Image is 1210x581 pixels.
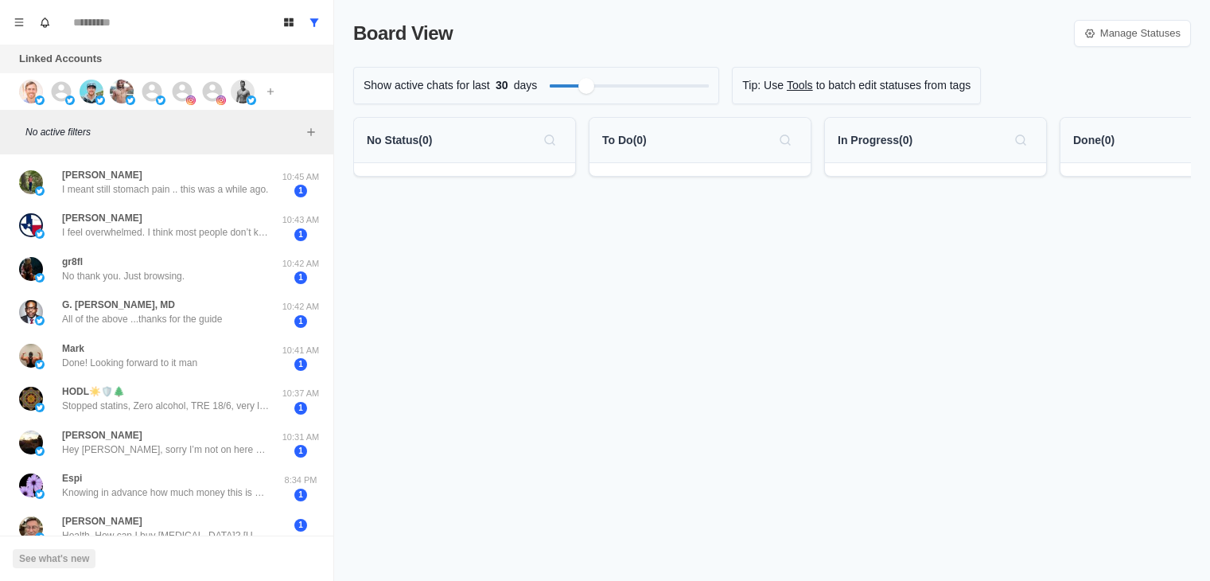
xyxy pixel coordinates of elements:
[602,132,647,149] p: To Do ( 0 )
[35,360,45,369] img: picture
[1074,20,1191,47] a: Manage Statuses
[62,443,269,457] p: Hey [PERSON_NAME], sorry I’m not on here a ton. Honestly just all of the above minus the workouts...
[838,132,912,149] p: In Progress ( 0 )
[364,77,490,94] p: Show active chats for last
[294,402,307,415] span: 1
[35,96,45,105] img: picture
[787,77,813,94] a: Tools
[6,10,32,35] button: Menu
[294,315,307,328] span: 1
[294,489,307,501] span: 1
[62,384,125,399] p: HODL☀️🛡️🌲
[65,96,75,105] img: picture
[281,344,321,357] p: 10:41 AM
[231,80,255,103] img: picture
[816,77,971,94] p: to batch edit statuses from tags
[302,123,321,142] button: Add filters
[19,170,43,194] img: picture
[62,298,175,312] p: G. [PERSON_NAME], MD
[742,77,784,94] p: Tip: Use
[19,300,43,324] img: picture
[294,271,307,284] span: 1
[19,517,43,540] img: picture
[19,51,102,67] p: Linked Accounts
[578,78,594,94] div: Filter by activity days
[1073,132,1115,149] p: Done ( 0 )
[19,213,43,237] img: picture
[294,228,307,241] span: 1
[62,514,142,528] p: [PERSON_NAME]
[35,273,45,283] img: picture
[772,127,798,153] button: Search
[35,489,45,499] img: picture
[19,387,43,411] img: picture
[110,80,134,103] img: picture
[62,211,142,225] p: [PERSON_NAME]
[35,186,45,196] img: picture
[294,185,307,197] span: 1
[490,77,514,94] span: 30
[62,485,269,500] p: Knowing in advance how much money this is going to cost. Being on disability has caused a cash fl...
[62,399,269,413] p: Stopped statins, Zero alcohol, TRE 18/6, very low carbs, walking at least 10k steps a day. Has br...
[32,10,57,35] button: Notifications
[35,403,45,412] img: picture
[247,96,256,105] img: picture
[19,257,43,281] img: picture
[80,80,103,103] img: picture
[62,168,142,182] p: [PERSON_NAME]
[25,125,302,139] p: No active filters
[281,213,321,227] p: 10:43 AM
[537,127,562,153] button: Search
[62,356,197,370] p: Done! Looking forward to it man
[19,431,43,454] img: picture
[62,255,83,269] p: gr8fl
[35,316,45,326] img: picture
[294,519,307,532] span: 1
[19,80,43,103] img: picture
[302,10,327,35] button: Show all conversations
[62,528,269,543] p: Health. How can I buy [MEDICAL_DATA]? [URL][DOMAIN_NAME]
[62,225,269,240] p: I feel overwhelmed. I think most people don’t know how to begin.
[62,182,268,197] p: I meant still stomach pain .. this was a while ago.
[353,19,453,48] p: Board View
[281,474,321,487] p: 8:34 PM
[62,269,185,283] p: No thank you. Just browsing.
[294,445,307,458] span: 1
[95,96,105,105] img: picture
[281,170,321,184] p: 10:45 AM
[367,132,432,149] p: No Status ( 0 )
[294,358,307,371] span: 1
[156,96,165,105] img: picture
[62,312,222,326] p: All of the above ...thanks for the guide
[281,257,321,271] p: 10:42 AM
[186,96,196,105] img: picture
[514,77,538,94] p: days
[281,387,321,400] p: 10:37 AM
[19,474,43,497] img: picture
[281,300,321,314] p: 10:42 AM
[261,82,280,101] button: Add account
[35,229,45,239] img: picture
[216,96,226,105] img: picture
[281,431,321,444] p: 10:31 AM
[35,446,45,456] img: picture
[1008,127,1033,153] button: Search
[35,532,45,542] img: picture
[126,96,135,105] img: picture
[276,10,302,35] button: Board View
[19,344,43,368] img: picture
[62,341,84,356] p: Mark
[13,549,95,568] button: See what's new
[62,428,142,443] p: [PERSON_NAME]
[62,471,82,485] p: Espi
